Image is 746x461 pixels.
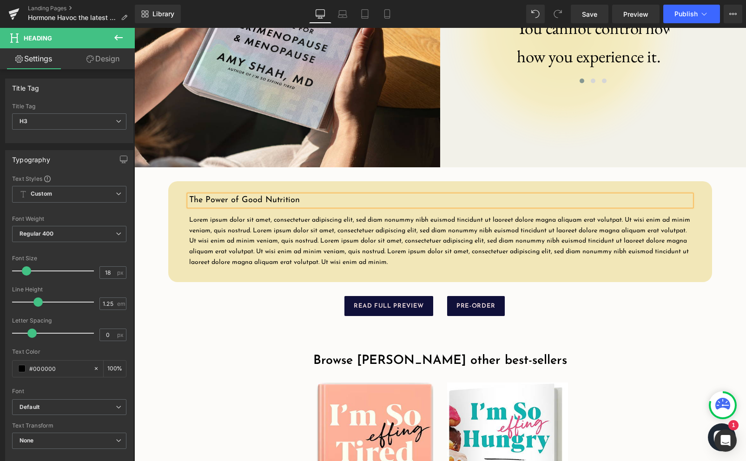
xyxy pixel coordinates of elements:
a: Landing Pages [28,5,135,12]
a: New Library [135,5,181,23]
span: Library [152,10,174,18]
div: Line Height [12,286,126,293]
a: PRE-ORDER [313,268,370,288]
div: % [104,361,126,377]
div: Text Color [12,349,126,355]
div: Letter Spacing [12,317,126,324]
button: Redo [548,5,567,23]
inbox-online-store-chat: Shopify online store chat [571,395,604,426]
div: Title Tag [12,103,126,110]
a: READ FULL PREVIEW [210,268,299,288]
b: H3 [20,118,27,125]
b: Regular 400 [20,230,54,237]
input: Color [29,363,89,374]
span: Hormone Havoc the latest book from [PERSON_NAME], MD [28,14,117,21]
span: Heading [24,34,52,42]
div: Open Intercom Messenger [714,429,737,452]
b: Custom [31,190,52,198]
div: Typography [12,151,50,164]
span: READ FULL PREVIEW [219,275,290,281]
p: Lorem ipsum dolor sit amet, consectetuer adipiscing elit, sed diam nonummy nibh euismod tincidunt... [55,187,557,240]
button: More [724,5,742,23]
span: Preview [623,9,648,19]
a: Tablet [354,5,376,23]
div: Font Weight [12,216,126,222]
div: Text Transform [12,422,126,429]
b: None [20,437,34,444]
div: Font [12,388,126,395]
span: PRE-ORDER [322,275,361,281]
span: The Power of Good Nutrition [55,168,165,177]
span: px [117,270,125,276]
a: Desktop [309,5,331,23]
div: Text Styles [12,175,126,182]
a: Preview [612,5,660,23]
div: Font Size [12,255,126,262]
span: Publish [674,10,698,18]
div: Title Tag [12,79,40,92]
a: Design [69,48,137,69]
span: em [117,301,125,307]
button: Publish [663,5,720,23]
i: Default [20,403,40,411]
span: Browse [PERSON_NAME] other best-sellers [179,327,433,339]
span: Save [582,9,597,19]
span: px [117,332,125,338]
button: Undo [526,5,545,23]
a: Laptop [331,5,354,23]
a: Mobile [376,5,398,23]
